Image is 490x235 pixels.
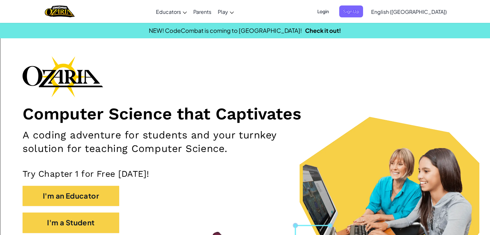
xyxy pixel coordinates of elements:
[218,8,228,15] span: Play
[305,27,341,34] a: Check it out!
[149,27,302,34] span: NEW! CodeCombat is coming to [GEOGRAPHIC_DATA]!
[371,8,447,15] span: English ([GEOGRAPHIC_DATA])
[190,3,215,20] a: Parents
[23,212,119,233] button: I'm a Student
[215,3,237,20] a: Play
[23,186,119,206] button: I'm an Educator
[23,104,467,124] h1: Computer Science that Captivates
[23,128,321,156] h2: A coding adventure for students and your turnkey solution for teaching Computer Science.
[45,5,75,18] img: Home
[313,5,333,17] button: Login
[45,5,75,18] a: Ozaria by CodeCombat logo
[153,3,190,20] a: Educators
[339,5,363,17] button: Sign Up
[23,56,103,97] img: Ozaria branding logo
[23,168,467,179] p: Try Chapter 1 for Free [DATE]!
[368,3,450,20] a: English ([GEOGRAPHIC_DATA])
[156,8,181,15] span: Educators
